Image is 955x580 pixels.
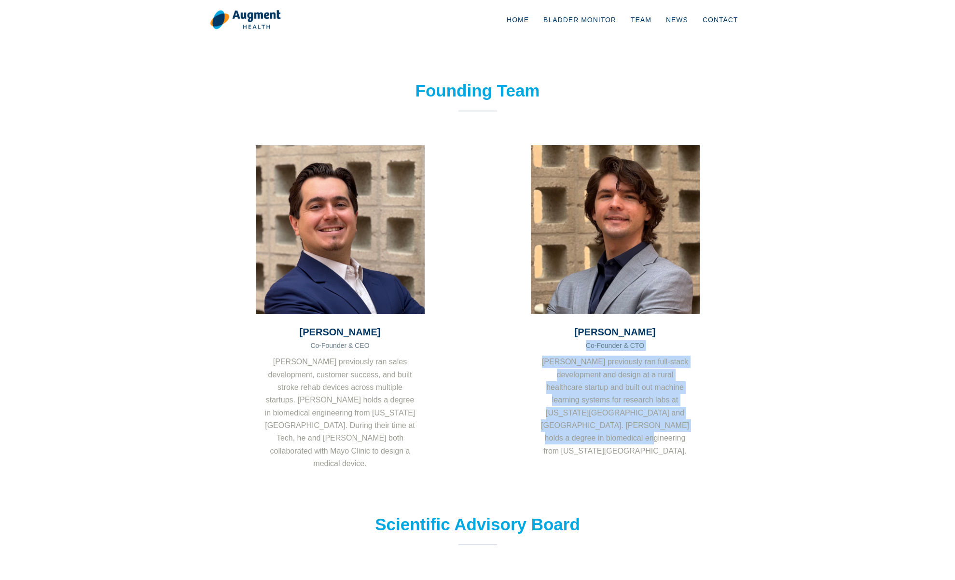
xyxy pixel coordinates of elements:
[531,145,700,314] img: Stephen Kalinsky Headshot
[256,326,425,338] h3: [PERSON_NAME]
[310,342,369,349] span: Co-Founder & CEO
[531,326,700,338] h3: [PERSON_NAME]
[695,4,746,36] a: Contact
[623,4,659,36] a: Team
[586,342,644,349] span: Co-Founder & CTO
[256,356,425,470] p: [PERSON_NAME] previously ran sales development, customer success, and built stroke rehab devices ...
[347,81,608,101] h2: Founding Team
[347,514,608,535] h2: Scientific Advisory Board
[531,356,700,457] p: [PERSON_NAME] previously ran full-stack development and design at a rural healthcare startup and ...
[536,4,623,36] a: Bladder Monitor
[499,4,536,36] a: Home
[256,145,425,314] img: Jared Meyers Headshot
[659,4,695,36] a: News
[210,10,281,30] img: logo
